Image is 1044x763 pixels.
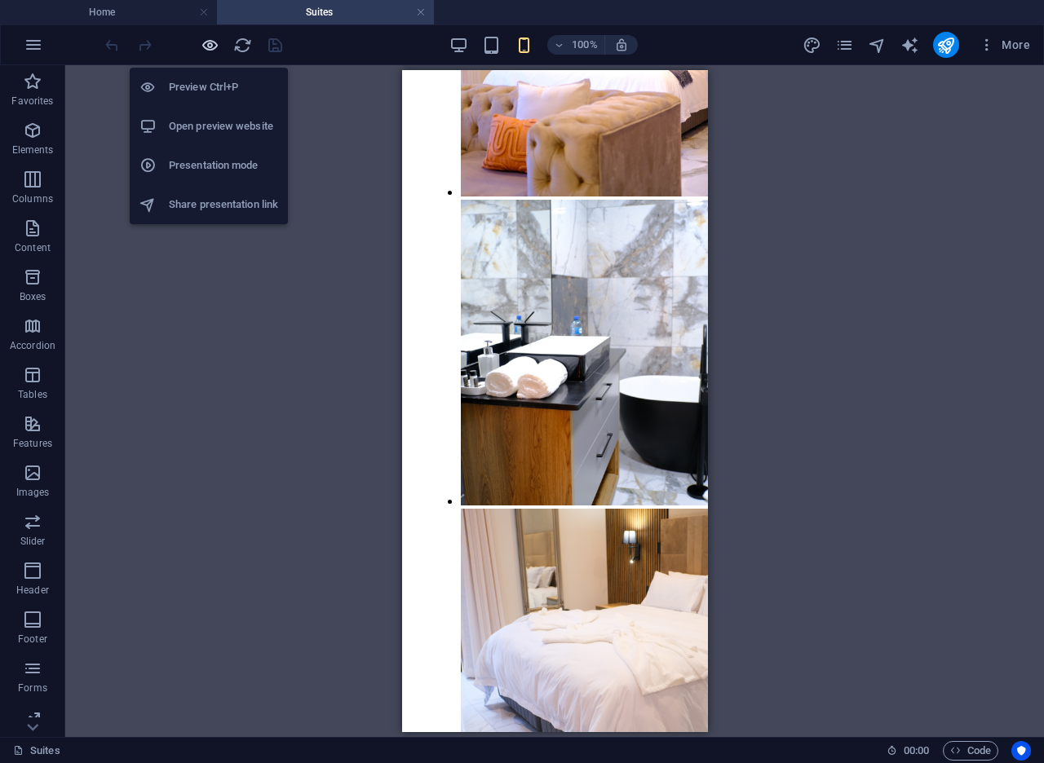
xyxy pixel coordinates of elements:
i: Navigator [868,36,887,55]
h6: Share presentation link [169,195,278,214]
p: Images [16,486,50,499]
p: Slider [20,535,46,548]
button: design [803,35,822,55]
h4: Suites [217,3,434,21]
p: Features [13,437,52,450]
button: More [972,32,1037,58]
i: Design (Ctrl+Alt+Y) [803,36,821,55]
h6: Session time [887,741,930,761]
span: Code [950,741,991,761]
span: : [915,744,918,756]
p: Elements [12,143,54,157]
i: Pages (Ctrl+Alt+S) [835,36,854,55]
h6: Presentation mode [169,156,278,175]
h6: Preview Ctrl+P [169,77,278,97]
i: Publish [936,36,955,55]
button: 100% [547,35,605,55]
p: Columns [12,192,53,205]
button: navigator [868,35,887,55]
i: AI Writer [900,36,919,55]
i: Reload page [233,36,252,55]
p: Footer [18,633,47,646]
p: Header [16,584,49,597]
a: Click to cancel selection. Double-click to open Pages [13,741,60,761]
p: Boxes [20,290,46,303]
p: Content [15,241,51,254]
p: Tables [18,388,47,401]
button: Usercentrics [1011,741,1031,761]
button: reload [232,35,252,55]
span: 00 00 [904,741,929,761]
span: More [979,37,1030,53]
button: pages [835,35,855,55]
h6: Open preview website [169,117,278,136]
button: publish [933,32,959,58]
h6: 100% [572,35,598,55]
p: Favorites [11,95,53,108]
i: On resize automatically adjust zoom level to fit chosen device. [614,37,629,52]
button: Code [943,741,998,761]
p: Forms [18,681,47,695]
button: text_generator [900,35,920,55]
p: Accordion [10,339,55,352]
